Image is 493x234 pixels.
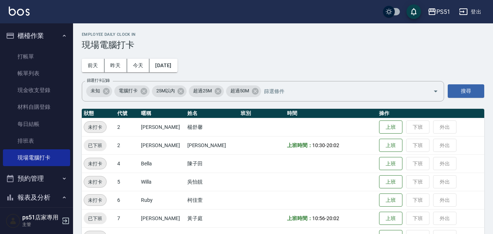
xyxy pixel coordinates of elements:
div: 未知 [86,85,112,97]
th: 狀態 [82,109,115,118]
td: - [285,136,377,154]
a: 打帳單 [3,48,70,65]
th: 操作 [377,109,484,118]
button: 今天 [127,59,150,72]
b: 上班時間： [287,215,313,221]
span: 已下班 [84,215,107,222]
button: Open [430,85,442,97]
span: 10:30 [312,142,325,148]
td: 柯佳萱 [186,191,239,209]
button: 上班 [379,212,402,225]
img: Person [6,214,20,228]
th: 時間 [285,109,377,118]
button: 預約管理 [3,169,70,188]
span: 已下班 [84,142,107,149]
div: 電腦打卡 [114,85,150,97]
button: 櫃檯作業 [3,26,70,45]
td: [PERSON_NAME] [186,136,239,154]
button: 上班 [379,157,402,170]
td: [PERSON_NAME] [139,209,185,227]
td: 2 [115,118,139,136]
button: 上班 [379,193,402,207]
button: [DATE] [149,59,177,72]
h5: ps51店家專用 [22,214,60,221]
td: 陳子田 [186,154,239,173]
td: 6 [115,191,139,209]
a: 現場電腦打卡 [3,149,70,166]
td: 2 [115,136,139,154]
h2: Employee Daily Clock In [82,32,484,37]
th: 姓名 [186,109,239,118]
td: Willa [139,173,185,191]
a: 帳單列表 [3,65,70,82]
h3: 現場電腦打卡 [82,40,484,50]
b: 上班時間： [287,142,313,148]
button: 上班 [379,139,402,152]
td: - [285,209,377,227]
button: PS51 [425,4,453,19]
div: 超過25M [189,85,224,97]
th: 暱稱 [139,109,185,118]
span: 未打卡 [84,123,106,131]
p: 主管 [22,221,60,228]
span: 超過25M [189,87,216,95]
th: 代號 [115,109,139,118]
span: 未知 [86,87,104,95]
button: 上班 [379,175,402,189]
span: 10:56 [312,215,325,221]
td: 黃子庭 [186,209,239,227]
a: 材料自購登錄 [3,99,70,115]
span: 未打卡 [84,160,106,168]
button: 昨天 [104,59,127,72]
span: 超過50M [226,87,253,95]
button: save [406,4,421,19]
th: 班別 [239,109,285,118]
span: 電腦打卡 [114,87,142,95]
div: 超過50M [226,85,261,97]
td: 吳怡靚 [186,173,239,191]
label: 篩選打卡記錄 [87,78,110,83]
td: 7 [115,209,139,227]
a: 排班表 [3,133,70,149]
span: 25M以內 [152,87,179,95]
span: 20:02 [326,215,339,221]
span: 未打卡 [84,178,106,186]
button: 前天 [82,59,104,72]
img: Logo [9,7,30,16]
td: 楊舒馨 [186,118,239,136]
td: 4 [115,154,139,173]
span: 20:02 [326,142,339,148]
td: Ruby [139,191,185,209]
td: Bella [139,154,185,173]
div: 25M以內 [152,85,187,97]
td: [PERSON_NAME] [139,136,185,154]
div: PS51 [436,7,450,16]
input: 篩選條件 [262,85,420,97]
button: 上班 [379,120,402,134]
button: 搜尋 [448,84,484,98]
span: 未打卡 [84,196,106,204]
button: 報表及分析 [3,188,70,207]
a: 每日結帳 [3,116,70,133]
td: [PERSON_NAME] [139,118,185,136]
button: 登出 [456,5,484,19]
td: 5 [115,173,139,191]
a: 現金收支登錄 [3,82,70,99]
